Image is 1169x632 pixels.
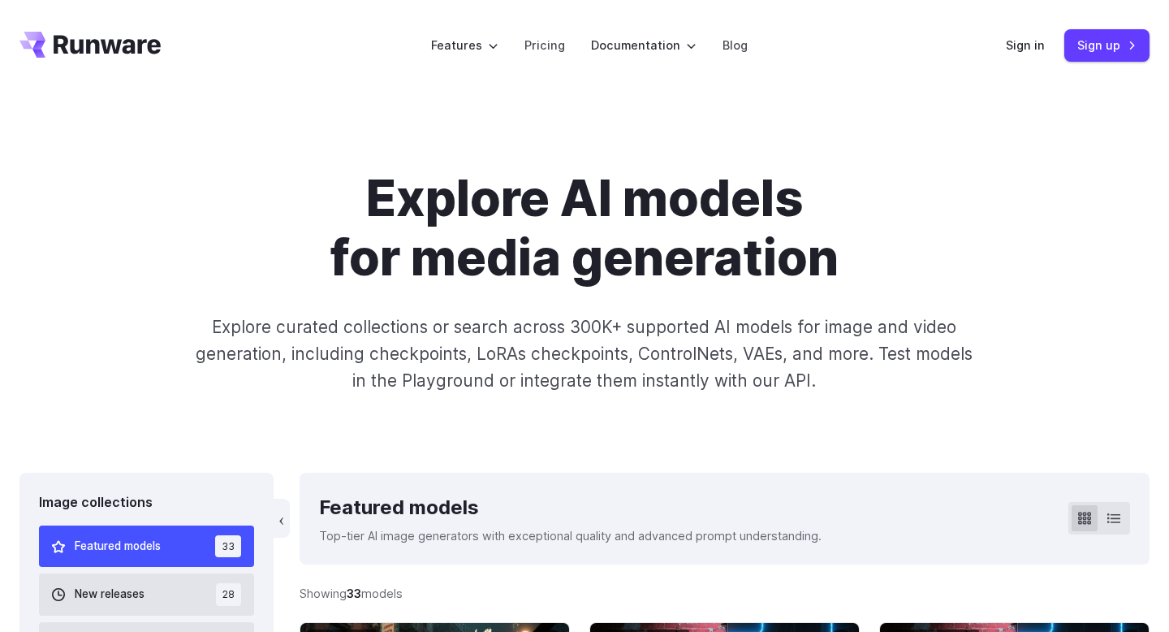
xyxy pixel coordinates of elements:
[300,584,403,603] div: Showing models
[1064,29,1150,61] a: Sign up
[75,538,161,556] span: Featured models
[591,36,697,54] label: Documentation
[319,526,822,545] p: Top-tier AI image generators with exceptional quality and advanced prompt understanding.
[431,36,498,54] label: Features
[132,169,1037,288] h1: Explore AI models for media generation
[319,492,822,523] div: Featured models
[215,535,241,557] span: 33
[274,499,290,538] button: ‹
[189,314,980,395] p: Explore curated collections or search across 300K+ supported AI models for image and video genera...
[347,587,361,600] strong: 33
[216,583,241,605] span: 28
[75,586,145,604] span: New releases
[39,526,254,567] button: Featured models 33
[723,36,748,54] a: Blog
[524,36,565,54] a: Pricing
[19,32,161,58] a: Go to /
[39,492,254,513] div: Image collections
[39,574,254,615] button: New releases 28
[1006,36,1045,54] a: Sign in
